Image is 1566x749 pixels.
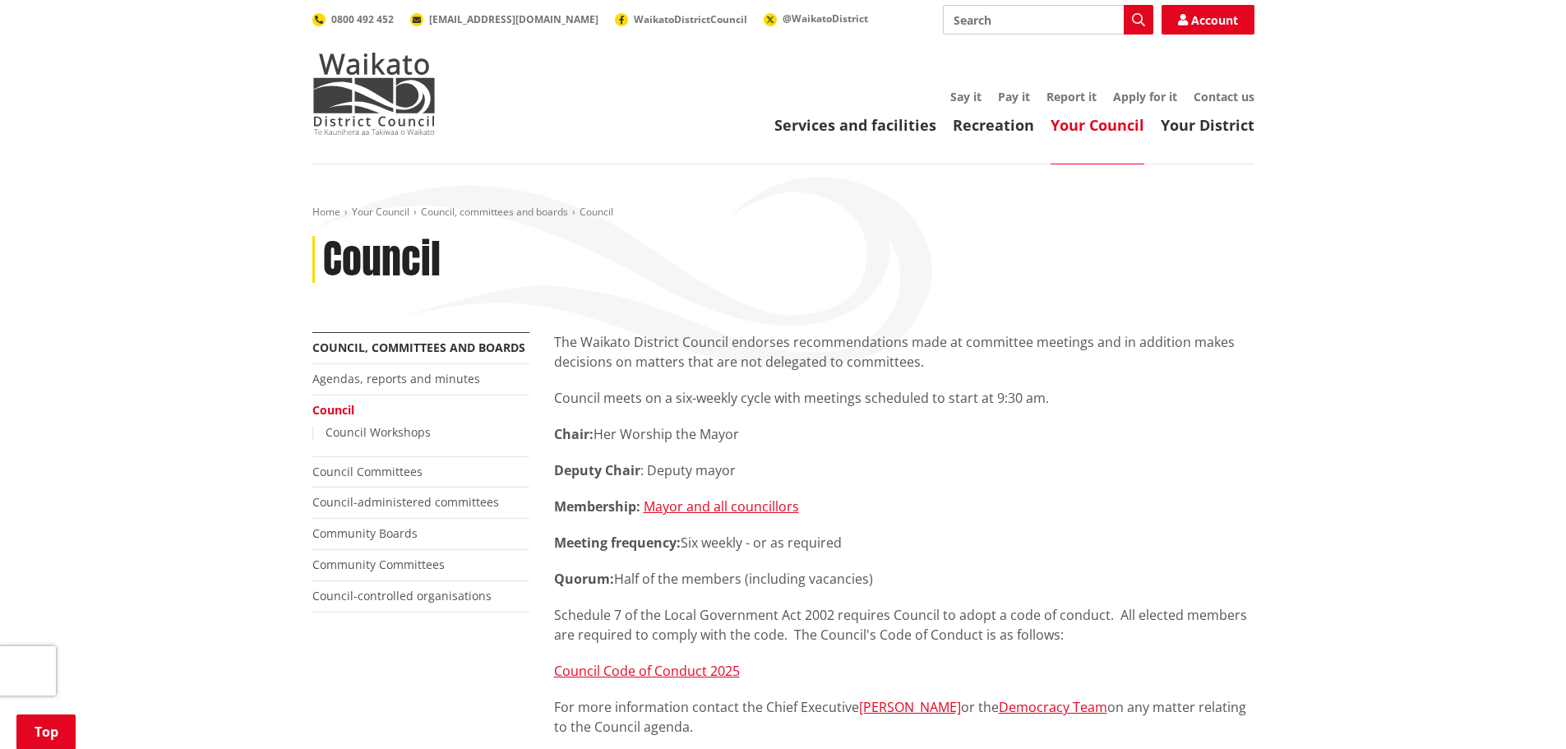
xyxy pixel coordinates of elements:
[554,534,681,552] strong: Meeting frequency:
[312,371,480,386] a: Agendas, reports and minutes
[429,12,598,26] span: [EMAIL_ADDRESS][DOMAIN_NAME]
[554,425,594,443] strong: Chair:
[554,461,640,479] strong: Deputy Chair
[410,12,598,26] a: [EMAIL_ADDRESS][DOMAIN_NAME]
[554,570,614,588] strong: Quorum:
[998,89,1030,104] a: Pay it
[774,115,936,135] a: Services and facilities
[312,494,499,510] a: Council-administered committees
[312,205,340,219] a: Home
[1162,5,1254,35] a: Account
[554,605,1254,645] p: Schedule 7 of the Local Government Act 2002 requires Council to adopt a code of conduct. All elec...
[634,12,747,26] span: WaikatoDistrictCouncil
[312,402,354,418] a: Council
[312,557,445,572] a: Community Committees
[312,588,492,603] a: Council-controlled organisations
[554,497,640,516] strong: Membership:
[554,332,1254,372] p: The Waikato District Council endorses recommendations made at committee meetings and in addition ...
[554,388,1254,408] p: Council meets on a six-weekly cycle with meetings scheduled to start at 9:30 am.
[1051,115,1144,135] a: Your Council
[554,460,1254,480] p: : Deputy mayor
[615,12,747,26] a: WaikatoDistrictCouncil
[1046,89,1097,104] a: Report it
[323,236,441,284] h1: Council
[950,89,982,104] a: Say it
[554,697,1254,737] p: For more information contact the Chief Executive or the on any matter relating to the Council age...
[312,53,436,135] img: Waikato District Council - Te Kaunihera aa Takiwaa o Waikato
[943,5,1153,35] input: Search input
[580,205,613,219] span: Council
[16,714,76,749] a: Top
[312,340,525,355] a: Council, committees and boards
[331,12,394,26] span: 0800 492 452
[999,698,1107,716] a: Democracy Team
[764,12,868,25] a: @WaikatoDistrict
[1161,115,1254,135] a: Your District
[312,464,423,479] a: Council Committees
[554,569,1254,589] p: Half of the members (including vacancies)
[312,12,394,26] a: 0800 492 452
[421,205,568,219] a: Council, committees and boards
[859,698,961,716] a: [PERSON_NAME]
[312,206,1254,220] nav: breadcrumb
[1113,89,1177,104] a: Apply for it
[953,115,1034,135] a: Recreation
[644,497,799,516] a: Mayor and all councillors
[326,424,431,440] a: Council Workshops
[352,205,409,219] a: Your Council
[1194,89,1254,104] a: Contact us
[312,525,418,541] a: Community Boards
[783,12,868,25] span: @WaikatoDistrict
[554,424,1254,444] p: Her Worship the Mayor
[554,662,740,680] a: Council Code of Conduct 2025
[554,533,1254,553] p: Six weekly - or as required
